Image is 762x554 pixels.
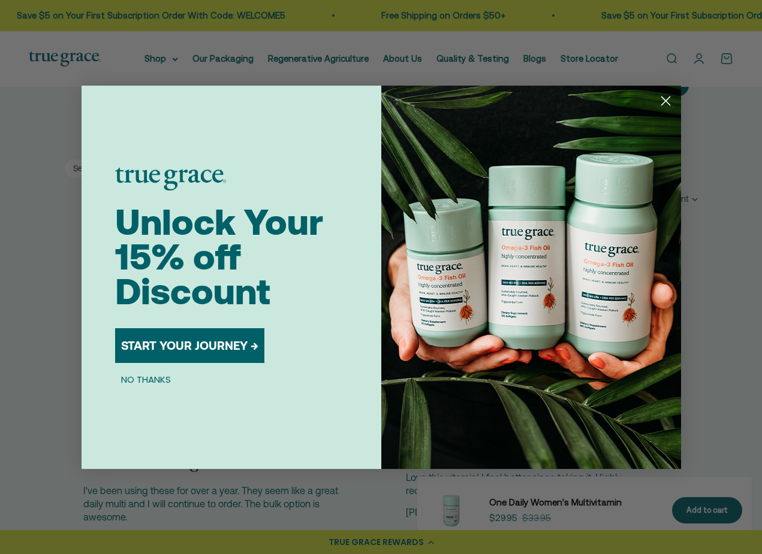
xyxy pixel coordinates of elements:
[115,328,264,363] button: START YOUR JOURNEY →
[381,86,681,469] img: 098727d5-50f8-4f9b-9554-844bb8da1403.jpeg
[115,168,226,190] img: logo placeholder
[115,373,177,387] button: NO THANKS
[115,201,323,312] span: Unlock Your 15% off Discount
[655,90,676,111] button: Close dialog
